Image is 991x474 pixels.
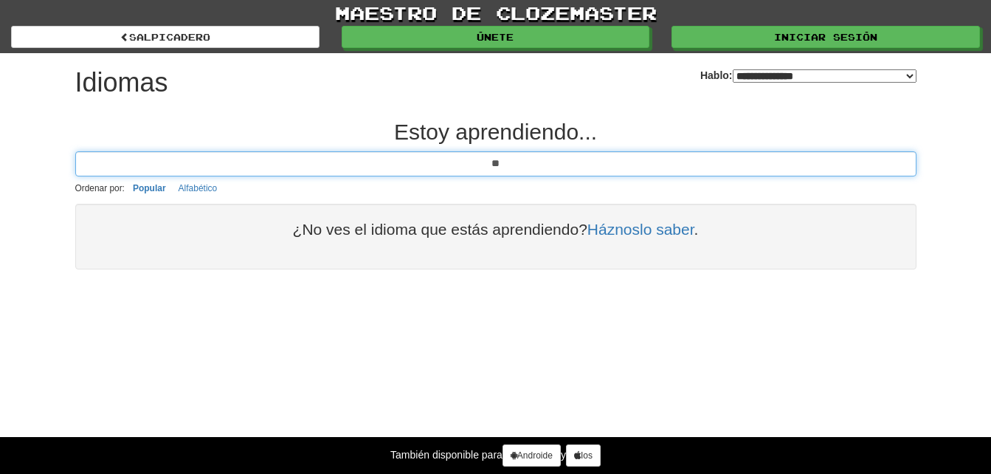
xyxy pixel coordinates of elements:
[75,120,916,144] h2: Estoy aprendiendo...
[581,450,593,461] font: Ios
[587,221,694,238] a: Háznoslo saber
[90,219,902,240] div: ¿No ves el idioma que estás aprendiendo? .
[503,444,561,467] a: Androide
[561,449,566,461] font: y
[11,26,320,48] a: salpicadero
[700,69,733,81] font: Hablo:
[566,444,601,467] a: Ios
[733,69,916,83] select: Hablo:
[128,180,170,196] button: Popular
[129,32,210,42] font: salpicadero
[342,26,650,48] a: Únete
[174,180,222,196] button: Alfabético
[671,26,980,48] a: Iniciar sesión
[390,449,503,461] font: También disponible para
[75,183,125,193] small: Ordenar por:
[75,68,168,97] h1: Idiomas
[517,450,553,461] font: Androide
